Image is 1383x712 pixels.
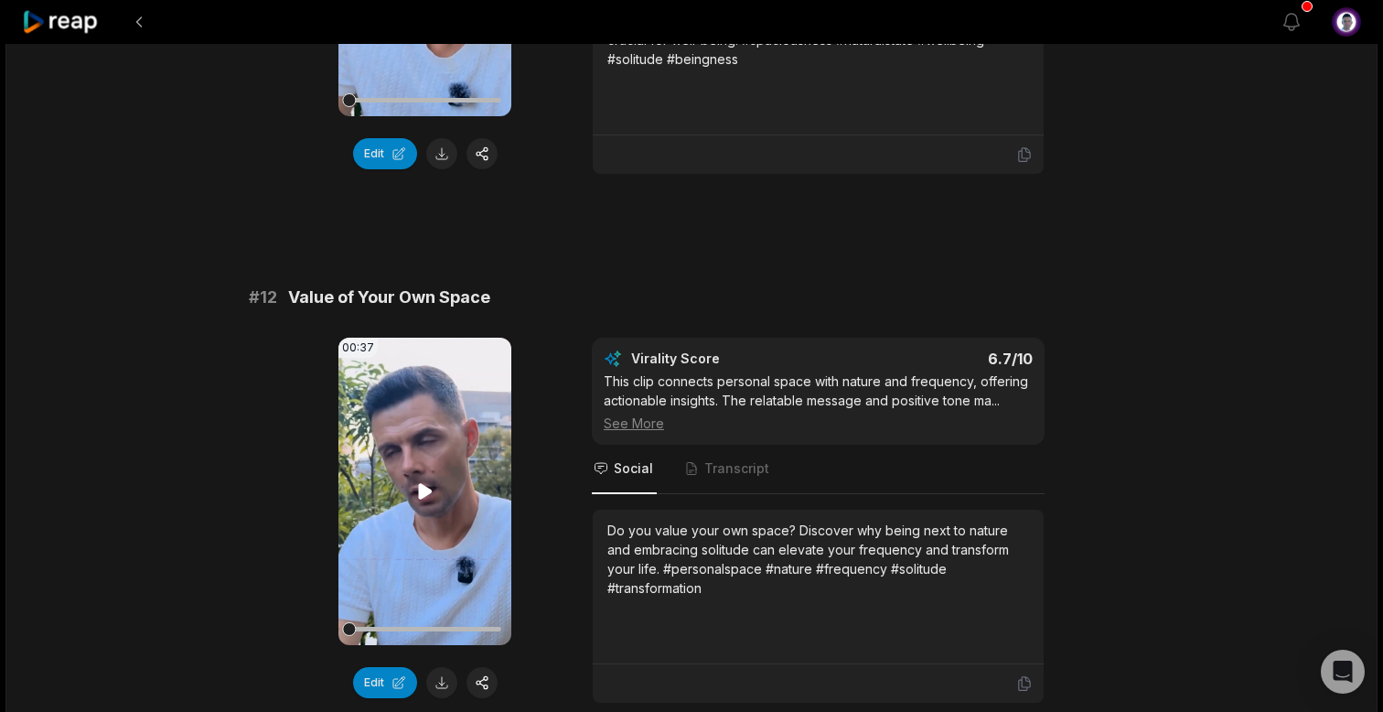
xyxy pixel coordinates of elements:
nav: Tabs [592,445,1045,494]
span: Social [614,459,653,478]
div: Open Intercom Messenger [1321,650,1365,694]
span: Value of Your Own Space [288,285,490,310]
div: This clip connects personal space with nature and frequency, offering actionable insights. The re... [604,372,1033,433]
div: See More [604,414,1033,433]
video: Your browser does not support mp4 format. [338,338,511,645]
span: Transcript [704,459,769,478]
button: Edit [353,667,417,698]
span: # 12 [249,285,277,310]
div: Do you value your own space? Discover why being next to nature and embracing solitude can elevate... [607,521,1029,598]
button: Edit [353,138,417,169]
div: 6.7 /10 [837,350,1034,368]
div: Virality Score [631,350,828,368]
